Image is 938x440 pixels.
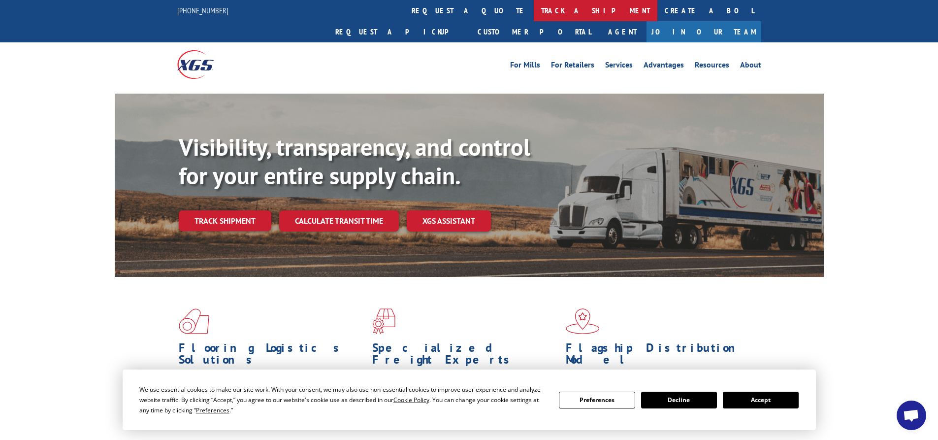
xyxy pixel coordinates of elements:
button: Accept [723,392,799,408]
a: Advantages [644,61,684,72]
a: Agent [598,21,647,42]
a: About [740,61,761,72]
a: Customer Portal [470,21,598,42]
h1: Flooring Logistics Solutions [179,342,365,371]
img: xgs-icon-focused-on-flooring-red [372,308,395,334]
a: For Retailers [551,61,594,72]
a: Request a pickup [328,21,470,42]
a: XGS ASSISTANT [407,210,491,232]
a: Calculate transit time [279,210,399,232]
button: Preferences [559,392,635,408]
h1: Flagship Distribution Model [566,342,752,371]
button: Decline [641,392,717,408]
div: Cookie Consent Prompt [123,370,816,430]
a: Services [605,61,633,72]
h1: Specialized Freight Experts [372,342,558,371]
a: Track shipment [179,210,271,231]
span: Preferences [196,406,229,414]
a: [PHONE_NUMBER] [177,5,228,15]
img: xgs-icon-total-supply-chain-intelligence-red [179,308,209,334]
a: For Mills [510,61,540,72]
div: We use essential cookies to make our site work. With your consent, we may also use non-essential ... [139,384,547,415]
a: Join Our Team [647,21,761,42]
b: Visibility, transparency, and control for your entire supply chain. [179,132,530,191]
a: Resources [695,61,729,72]
span: Cookie Policy [393,396,429,404]
img: xgs-icon-flagship-distribution-model-red [566,308,600,334]
div: Open chat [897,401,926,430]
